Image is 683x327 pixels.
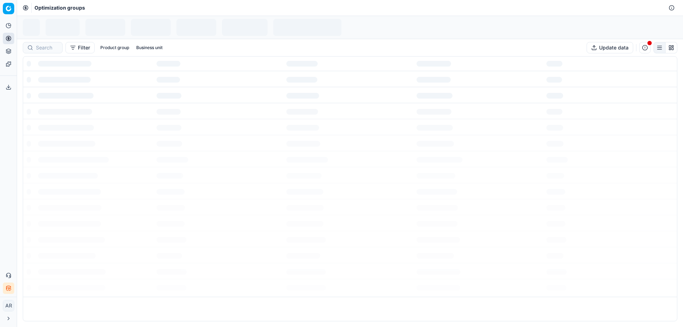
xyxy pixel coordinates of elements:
[36,44,58,51] input: Search
[3,300,14,311] button: AR
[65,42,95,53] button: Filter
[133,43,165,52] button: Business unit
[35,4,85,11] nav: breadcrumb
[587,42,633,53] button: Update data
[97,43,132,52] button: Product group
[35,4,85,11] span: Optimization groups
